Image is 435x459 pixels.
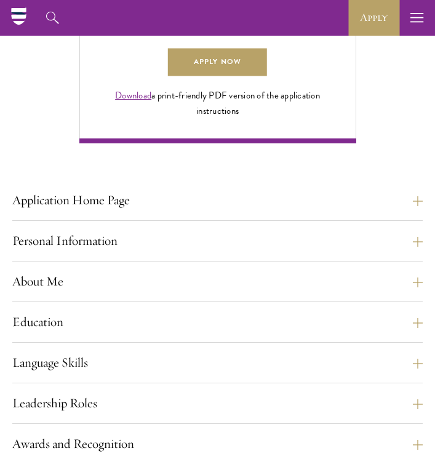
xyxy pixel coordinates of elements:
a: Apply Now [168,48,266,76]
button: Leadership Roles [12,393,423,413]
button: Application Home Page [12,190,423,210]
button: About Me [12,271,423,292]
button: Education [12,312,423,332]
button: Language Skills [12,353,423,373]
a: Download [115,89,151,102]
div: a print-friendly PDF version of the application instructions [95,88,340,119]
button: Personal Information [12,231,423,251]
button: Awards and Recognition [12,434,423,454]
